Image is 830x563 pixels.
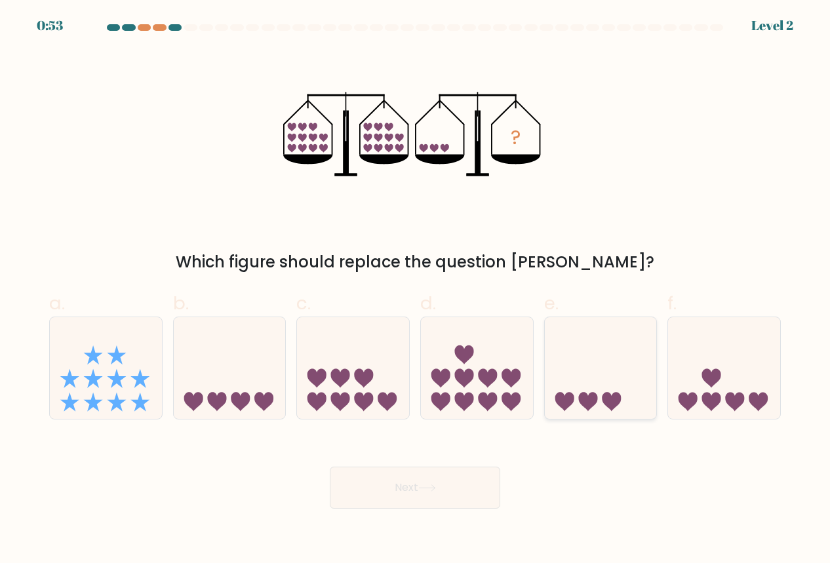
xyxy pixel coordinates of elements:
[751,16,793,35] div: Level 2
[173,290,189,316] span: b.
[57,250,773,274] div: Which figure should replace the question [PERSON_NAME]?
[544,290,559,316] span: e.
[667,290,677,316] span: f.
[330,467,500,509] button: Next
[511,123,521,151] tspan: ?
[296,290,311,316] span: c.
[49,290,65,316] span: a.
[37,16,63,35] div: 0:53
[420,290,436,316] span: d.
